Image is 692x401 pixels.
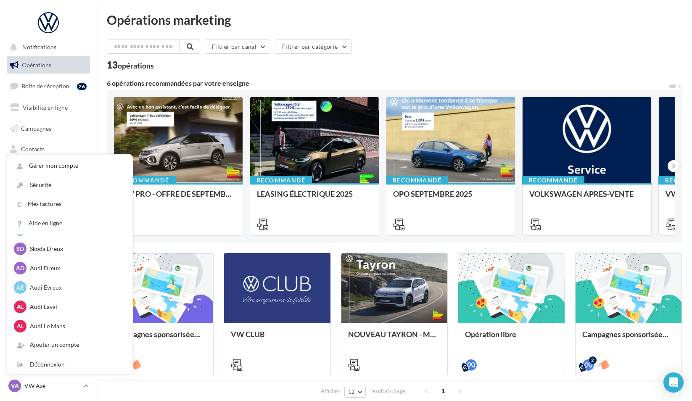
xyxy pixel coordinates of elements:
[7,214,132,233] a: Aide en ligne
[393,190,508,206] div: OPO SEPTEMBRE 2025
[30,322,122,330] p: Audi Le Mans
[16,264,24,272] span: AD
[5,231,92,256] a: Campagnes DataOnDemand
[5,203,92,228] a: PLV et print personnalisable
[7,195,132,214] a: Mes factures
[370,387,405,395] span: résultats/page
[16,283,24,292] span: AE
[5,99,92,116] a: Visibilité en ligne
[23,104,68,111] span: Visibilité en ligne
[5,77,92,95] a: Boîte de réception26
[21,82,69,90] span: Boîte de réception
[22,61,51,69] span: Opérations
[107,13,682,26] div: Opérations marketing
[30,245,122,253] p: Skoda Dreux
[7,355,132,374] div: Déconnexion
[275,40,351,54] button: Filtrer par catégorie
[7,156,132,175] a: Gérer mon compte
[386,176,448,185] div: Recommandé
[582,330,675,347] div: Campagnes sponsorisées OPO
[231,330,323,347] div: VW CLUB
[22,44,56,51] span: Notifications
[5,182,92,200] a: Calendrier
[21,124,51,132] span: Campagnes
[16,245,24,253] span: SD
[114,330,206,347] div: Campagnes sponsorisées OPO Septembre
[5,120,92,137] a: Campagnes
[30,283,122,292] p: Audi Evreux
[5,56,92,74] a: Opérations
[77,83,87,90] div: 26
[114,176,176,185] div: Recommandé
[5,161,92,179] a: Médiathèque
[348,330,441,347] div: NOUVEAU TAYRON - MARS 2025
[465,330,557,347] div: Opération libre
[7,378,90,394] a: VA VW Azé
[121,190,236,206] div: VW PRO - OFFRE DE SEPTEMBRE 25
[522,176,584,185] div: Recommandé
[17,303,24,311] span: AL
[529,190,644,206] div: VOLKSWAGEN APRES-VENTE
[589,356,597,364] div: 2
[17,322,24,330] span: AL
[30,264,122,272] p: Audi Dreux
[205,40,270,54] button: Filtrer par canal
[24,382,80,390] p: VW Azé
[107,61,154,70] div: 13
[5,140,92,158] a: Contacts
[118,62,154,69] div: opérations
[321,387,340,395] span: Afficher
[30,303,122,311] p: Audi Laval
[663,372,684,393] div: Open Intercom Messenger
[348,388,355,395] span: 12
[11,382,19,390] span: VA
[21,145,45,153] span: Contacts
[107,80,668,87] div: 6 opérations recommandées par votre enseigne
[436,384,450,398] span: 1
[7,335,132,354] div: Ajouter un compte
[250,176,312,185] div: Recommandé
[7,176,132,195] a: Sécurité
[344,386,366,398] button: 12
[257,190,372,206] div: LEASING ÉLECTRIQUE 2025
